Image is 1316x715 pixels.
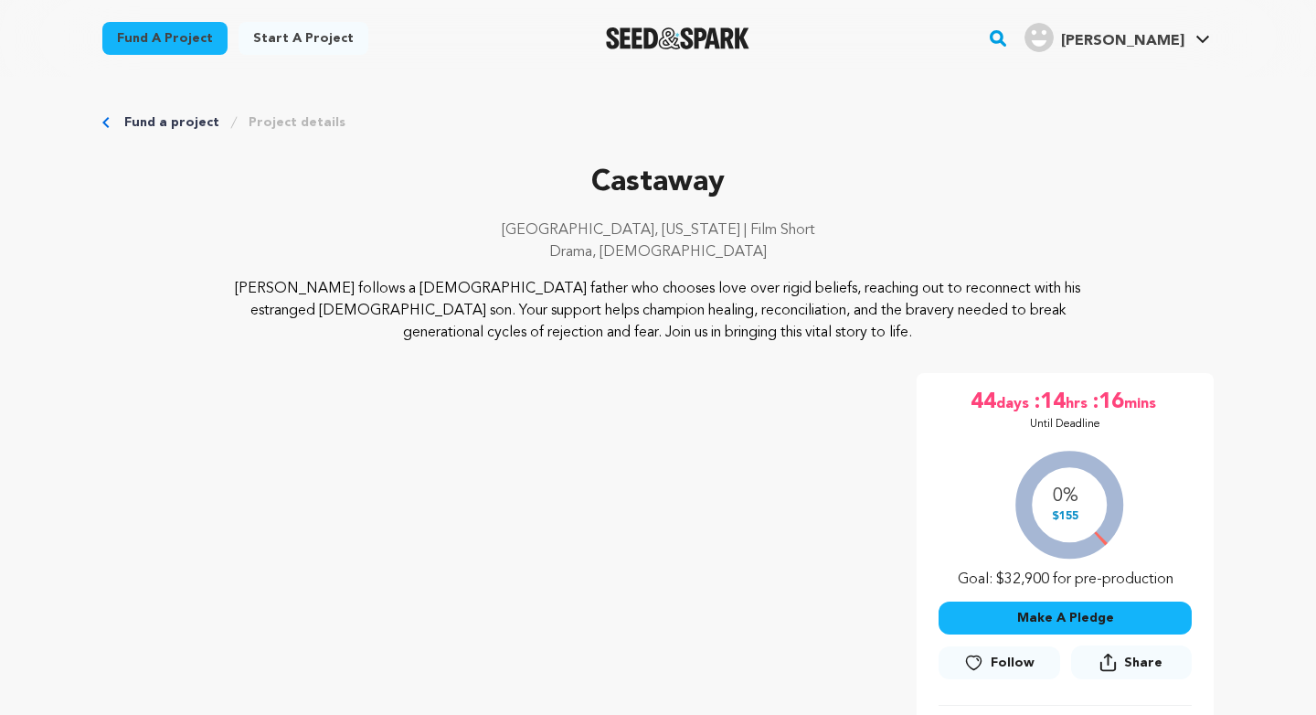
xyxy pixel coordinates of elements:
a: Project details [249,113,345,132]
span: 44 [971,388,996,417]
span: :14 [1033,388,1066,417]
span: Share [1071,646,1192,687]
img: user.png [1024,23,1054,52]
span: Share [1124,654,1162,672]
p: Drama, [DEMOGRAPHIC_DATA] [102,241,1214,263]
span: [PERSON_NAME] [1061,34,1184,48]
p: Until Deadline [1030,417,1100,432]
p: [PERSON_NAME] follows a [DEMOGRAPHIC_DATA] father who chooses love over rigid beliefs, reaching o... [214,278,1103,344]
a: Start a project [239,22,368,55]
span: mins [1124,388,1160,417]
p: Castaway [102,161,1214,205]
span: days [996,388,1033,417]
button: Follow [939,646,1059,679]
button: Share [1071,646,1192,679]
div: Gabriel Busaneli S.'s Profile [1024,23,1184,52]
span: :16 [1091,388,1124,417]
img: Seed&Spark Logo Dark Mode [606,27,749,49]
a: Fund a project [124,113,219,132]
span: Follow [991,654,1035,672]
span: hrs [1066,388,1091,417]
div: Breadcrumb [102,113,1214,132]
a: Fund a project [102,22,228,55]
p: [GEOGRAPHIC_DATA], [US_STATE] | Film Short [102,219,1214,241]
span: Gabriel Busaneli S.'s Profile [1021,19,1214,58]
a: Seed&Spark Homepage [606,27,749,49]
button: Make A Pledge [939,602,1192,635]
a: Gabriel Busaneli S.'s Profile [1021,19,1214,52]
